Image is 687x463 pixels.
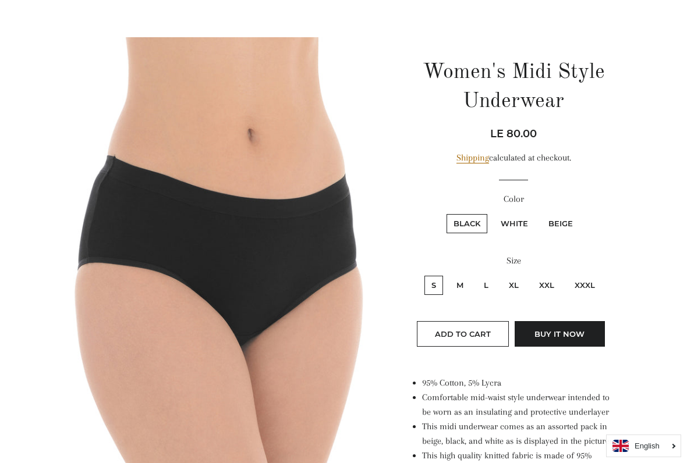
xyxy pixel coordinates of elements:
[541,214,580,233] label: Beige
[490,127,537,140] span: LE 80.00
[635,442,660,450] i: English
[449,276,470,295] label: M
[494,214,535,233] label: White
[532,276,561,295] label: XXL
[477,276,495,295] label: L
[515,321,605,347] button: Buy it now
[410,58,617,117] h1: Women's Midi Style Underwear
[568,276,602,295] label: XXXL
[410,192,617,206] label: Color
[612,440,675,452] a: English
[410,254,617,268] label: Size
[422,377,501,388] span: 95% Cotton, 5% Lycra
[424,276,443,295] label: S
[502,276,526,295] label: XL
[435,329,491,339] span: Add to Cart
[447,214,487,233] label: Black
[410,151,617,165] div: calculated at checkout.
[422,390,617,419] li: Comfortable mid-waist style underwear intended to be worn as an insulating and protective underlayer
[456,152,489,163] a: Shipping
[422,421,613,446] span: This midi underwear comes as an assorted pack in beige, black, and white as is displayed in the p...
[417,321,509,347] button: Add to Cart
